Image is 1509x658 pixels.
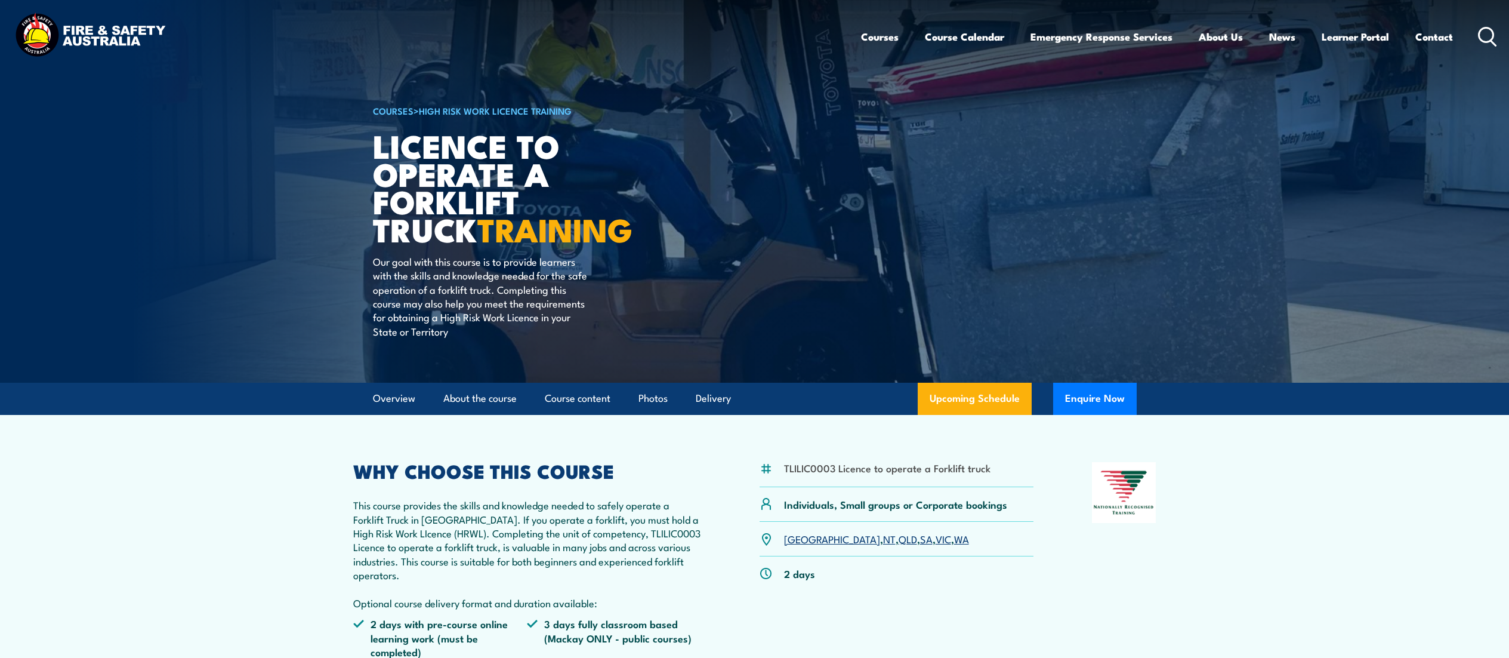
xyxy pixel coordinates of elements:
p: Individuals, Small groups or Corporate bookings [784,497,1007,511]
a: VIC [936,531,951,546]
a: Emergency Response Services [1030,21,1172,53]
a: QLD [899,531,917,546]
a: Learner Portal [1322,21,1389,53]
a: Overview [373,383,415,414]
a: WA [954,531,969,546]
a: Upcoming Schedule [918,383,1032,415]
a: COURSES [373,104,413,117]
p: 2 days [784,567,815,580]
p: This course provides the skills and knowledge needed to safely operate a Forklift Truck in [GEOGR... [353,498,702,610]
p: Our goal with this course is to provide learners with the skills and knowledge needed for the saf... [373,254,591,338]
img: Nationally Recognised Training logo. [1092,462,1156,523]
a: Contact [1415,21,1453,53]
h6: > [373,103,668,118]
a: [GEOGRAPHIC_DATA] [784,531,880,546]
a: High Risk Work Licence Training [419,104,572,117]
a: About the course [443,383,517,414]
a: SA [920,531,933,546]
a: News [1269,21,1295,53]
a: About Us [1199,21,1243,53]
a: Photos [638,383,668,414]
a: Courses [861,21,899,53]
a: Course Calendar [925,21,1004,53]
h2: WHY CHOOSE THIS COURSE [353,462,702,479]
h1: Licence to operate a forklift truck [373,131,668,243]
a: Delivery [696,383,731,414]
a: NT [883,531,896,546]
strong: TRAINING [477,204,632,253]
button: Enquire Now [1053,383,1137,415]
p: , , , , , [784,532,969,546]
a: Course content [545,383,610,414]
li: TLILIC0003 Licence to operate a Forklift truck [784,461,990,475]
